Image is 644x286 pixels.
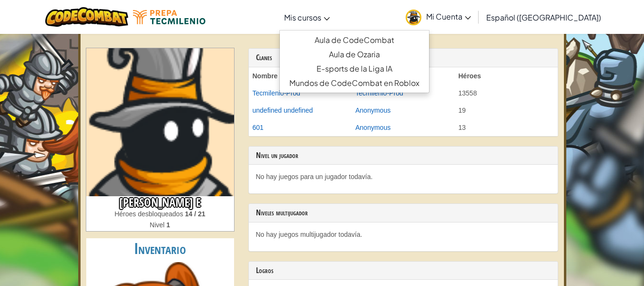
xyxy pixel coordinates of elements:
a: Mis cursos [279,4,335,30]
td: 19 [455,102,558,119]
a: Español ([GEOGRAPHIC_DATA]) [481,4,606,30]
th: Héroes [455,67,558,85]
a: Mundos de CodeCombat en Roblox [280,76,429,90]
a: Tecmilenio-Prod [356,89,403,97]
img: avatar [406,10,421,25]
strong: 1 [166,221,170,229]
strong: 14 / 21 [185,210,205,218]
span: Héroes desbloqueados [114,210,185,218]
img: CodeCombat logo [45,7,129,27]
span: Español ([GEOGRAPHIC_DATA]) [486,12,601,22]
span: Mis cursos [284,12,321,22]
h3: Clanes [256,53,551,62]
h3: Niveles multijugador [256,209,551,217]
a: 601 [253,124,264,131]
a: Anonymous [356,124,391,131]
h2: Inventario [86,238,234,260]
a: Aula de Ozaria [280,47,429,62]
td: 13 [455,119,558,136]
td: 13558 [455,85,558,102]
span: Nivel [150,221,166,229]
a: E-sports de la Liga IA [280,62,429,76]
h3: Nivel un jugador [256,151,551,160]
th: Nombre [249,67,352,85]
span: Mi Cuenta [426,11,471,21]
h3: [PERSON_NAME] E [86,196,234,209]
a: Tecmilenio-Prod [253,89,300,97]
p: No hay juegos para un jugador todavía. [256,172,551,181]
p: No hay juegos multijugador todavía. [256,230,551,239]
a: Aula de CodeCombat [280,33,429,47]
h3: Logros [256,266,551,275]
a: Mi Cuenta [401,2,476,32]
a: Anonymous [356,106,391,114]
img: Tecmilenio logo [133,10,205,24]
a: undefined undefined [253,106,313,114]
